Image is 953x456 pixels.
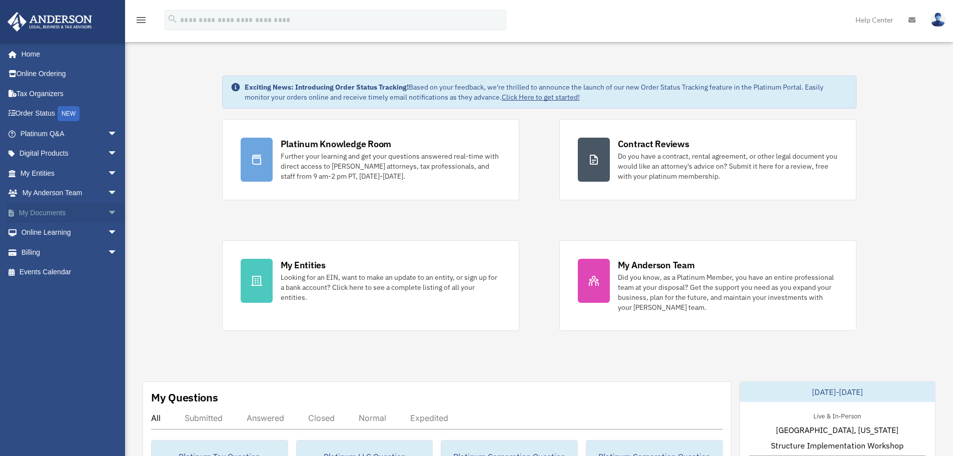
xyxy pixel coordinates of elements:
div: Further your learning and get your questions answered real-time with direct access to [PERSON_NAM... [281,151,501,181]
div: Platinum Knowledge Room [281,138,392,150]
span: arrow_drop_down [108,203,128,223]
div: Did you know, as a Platinum Member, you have an entire professional team at your disposal? Get th... [618,272,838,312]
a: Order StatusNEW [7,104,133,124]
div: Live & In-Person [805,410,869,420]
span: arrow_drop_down [108,183,128,204]
span: arrow_drop_down [108,144,128,164]
a: My Entitiesarrow_drop_down [7,163,133,183]
a: Click Here to get started! [502,93,580,102]
i: menu [135,14,147,26]
a: menu [135,18,147,26]
a: My Anderson Teamarrow_drop_down [7,183,133,203]
a: Online Ordering [7,64,133,84]
a: Contract Reviews Do you have a contract, rental agreement, or other legal document you would like... [559,119,856,200]
div: Do you have a contract, rental agreement, or other legal document you would like an attorney's ad... [618,151,838,181]
a: Digital Productsarrow_drop_down [7,144,133,164]
a: Online Learningarrow_drop_down [7,223,133,243]
div: All [151,413,161,423]
strong: Exciting News: Introducing Order Status Tracking! [245,83,409,92]
a: Home [7,44,128,64]
a: Platinum Knowledge Room Further your learning and get your questions answered real-time with dire... [222,119,519,200]
div: Answered [247,413,284,423]
a: Billingarrow_drop_down [7,242,133,262]
span: [GEOGRAPHIC_DATA], [US_STATE] [776,424,898,436]
span: arrow_drop_down [108,242,128,263]
div: My Questions [151,390,218,405]
div: NEW [58,106,80,121]
div: Based on your feedback, we're thrilled to announce the launch of our new Order Status Tracking fe... [245,82,848,102]
a: My Entities Looking for an EIN, want to make an update to an entity, or sign up for a bank accoun... [222,240,519,331]
div: Expedited [410,413,448,423]
div: Looking for an EIN, want to make an update to an entity, or sign up for a bank account? Click her... [281,272,501,302]
a: Events Calendar [7,262,133,282]
div: Closed [308,413,335,423]
span: arrow_drop_down [108,163,128,184]
img: Anderson Advisors Platinum Portal [5,12,95,32]
img: User Pic [930,13,945,27]
span: Structure Implementation Workshop [771,439,903,451]
a: My Documentsarrow_drop_down [7,203,133,223]
div: Contract Reviews [618,138,689,150]
a: Tax Organizers [7,84,133,104]
i: search [167,14,178,25]
div: [DATE]-[DATE] [740,382,935,402]
div: My Anderson Team [618,259,695,271]
div: Normal [359,413,386,423]
a: Platinum Q&Aarrow_drop_down [7,124,133,144]
div: Submitted [185,413,223,423]
span: arrow_drop_down [108,124,128,144]
span: arrow_drop_down [108,223,128,243]
a: My Anderson Team Did you know, as a Platinum Member, you have an entire professional team at your... [559,240,856,331]
div: My Entities [281,259,326,271]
